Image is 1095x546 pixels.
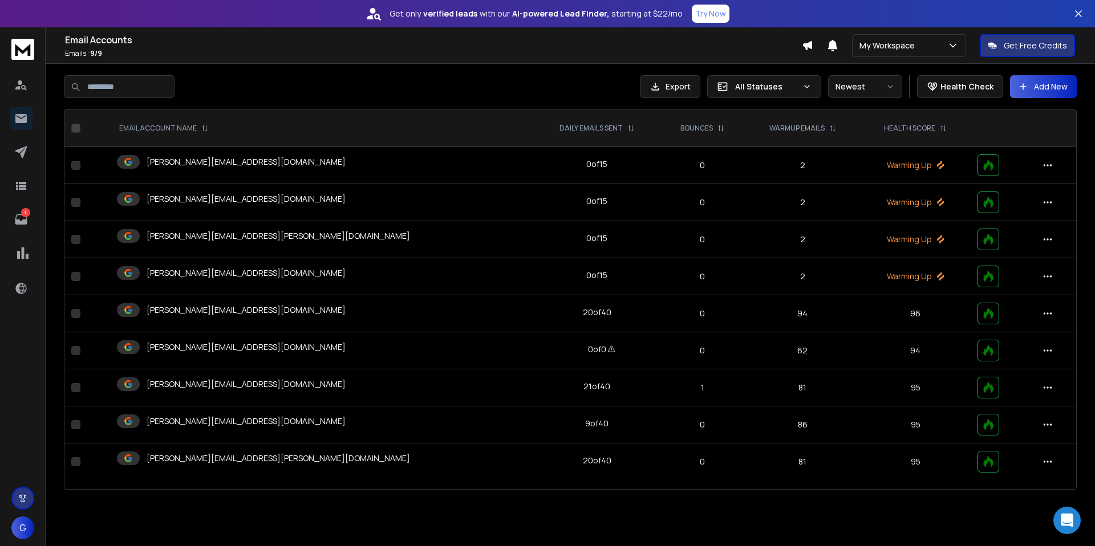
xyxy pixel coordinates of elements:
[65,33,802,47] h1: Email Accounts
[867,197,964,208] p: Warming Up
[585,418,609,429] div: 9 of 40
[828,75,902,98] button: Newest
[586,158,607,170] div: 0 of 15
[867,160,964,171] p: Warming Up
[667,419,738,430] p: 0
[940,81,993,92] p: Health Check
[861,295,971,332] td: 96
[745,184,861,221] td: 2
[667,160,738,171] p: 0
[11,516,34,539] button: G
[745,332,861,369] td: 62
[147,415,346,427] p: [PERSON_NAME][EMAIL_ADDRESS][DOMAIN_NAME]
[867,234,964,245] p: Warming Up
[21,208,30,217] p: 1
[1004,40,1067,51] p: Get Free Credits
[667,308,738,319] p: 0
[559,124,623,133] p: DAILY EMAILS SENT
[735,81,798,92] p: All Statuses
[586,270,607,281] div: 0 of 15
[667,456,738,467] p: 0
[745,443,861,480] td: 81
[680,124,713,133] p: BOUNCES
[119,124,208,133] div: EMAIL ACCOUNT NAME
[859,40,919,51] p: My Workspace
[583,455,611,466] div: 20 of 40
[745,147,861,184] td: 2
[745,295,861,332] td: 94
[423,8,477,19] strong: verified leads
[147,230,410,242] p: [PERSON_NAME][EMAIL_ADDRESS][PERSON_NAME][DOMAIN_NAME]
[147,341,346,353] p: [PERSON_NAME][EMAIL_ADDRESS][DOMAIN_NAME]
[586,233,607,244] div: 0 of 15
[147,267,346,279] p: [PERSON_NAME][EMAIL_ADDRESS][DOMAIN_NAME]
[147,156,346,168] p: [PERSON_NAME][EMAIL_ADDRESS][DOMAIN_NAME]
[745,221,861,258] td: 2
[745,406,861,443] td: 86
[745,258,861,295] td: 2
[667,234,738,245] p: 0
[11,39,34,60] img: logo
[583,381,610,392] div: 21 of 40
[147,378,346,390] p: [PERSON_NAME][EMAIL_ADDRESS][DOMAIN_NAME]
[667,382,738,393] p: 1
[640,75,700,98] button: Export
[390,8,683,19] p: Get only with our starting at $22/mo
[861,406,971,443] td: 95
[861,332,971,369] td: 94
[695,8,726,19] p: Try Now
[1053,507,1081,534] div: Open Intercom Messenger
[512,8,609,19] strong: AI-powered Lead Finder,
[980,34,1075,57] button: Get Free Credits
[769,124,825,133] p: WARMUP EMAILS
[861,443,971,480] td: 95
[90,48,102,58] span: 9 / 9
[861,369,971,406] td: 95
[917,75,1003,98] button: Health Check
[588,344,606,355] div: 0 of 0
[147,304,346,316] p: [PERSON_NAME][EMAIL_ADDRESS][DOMAIN_NAME]
[745,369,861,406] td: 81
[667,197,738,208] p: 0
[667,345,738,356] p: 0
[10,208,33,231] a: 1
[147,453,410,464] p: [PERSON_NAME][EMAIL_ADDRESS][PERSON_NAME][DOMAIN_NAME]
[583,307,611,318] div: 20 of 40
[147,193,346,205] p: [PERSON_NAME][EMAIL_ADDRESS][DOMAIN_NAME]
[884,124,935,133] p: HEALTH SCORE
[692,5,729,23] button: Try Now
[667,271,738,282] p: 0
[586,195,607,207] div: 0 of 15
[867,271,964,282] p: Warming Up
[1010,75,1077,98] button: Add New
[65,49,802,58] p: Emails :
